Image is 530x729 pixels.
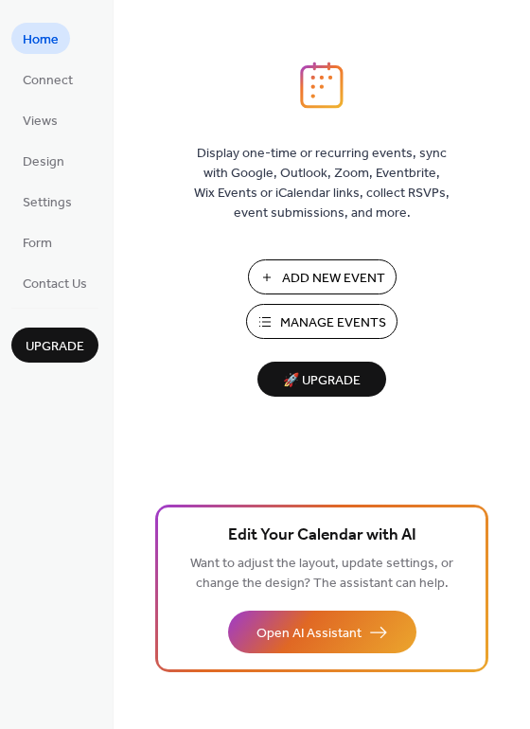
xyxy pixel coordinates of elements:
[11,104,69,135] a: Views
[23,234,52,254] span: Form
[280,313,386,333] span: Manage Events
[11,328,98,363] button: Upgrade
[23,71,73,91] span: Connect
[11,226,63,258] a: Form
[257,362,386,397] button: 🚀 Upgrade
[11,186,83,217] a: Settings
[256,624,362,644] span: Open AI Assistant
[11,145,76,176] a: Design
[246,304,397,339] button: Manage Events
[194,144,450,223] span: Display one-time or recurring events, sync with Google, Outlook, Zoom, Eventbrite, Wix Events or ...
[23,275,87,294] span: Contact Us
[23,112,58,132] span: Views
[190,551,453,596] span: Want to adjust the layout, update settings, or change the design? The assistant can help.
[11,63,84,95] a: Connect
[23,30,59,50] span: Home
[300,62,344,109] img: logo_icon.svg
[269,368,375,394] span: 🚀 Upgrade
[228,523,416,549] span: Edit Your Calendar with AI
[11,23,70,54] a: Home
[228,611,416,653] button: Open AI Assistant
[282,269,385,289] span: Add New Event
[23,152,64,172] span: Design
[26,337,84,357] span: Upgrade
[23,193,72,213] span: Settings
[248,259,397,294] button: Add New Event
[11,267,98,298] a: Contact Us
